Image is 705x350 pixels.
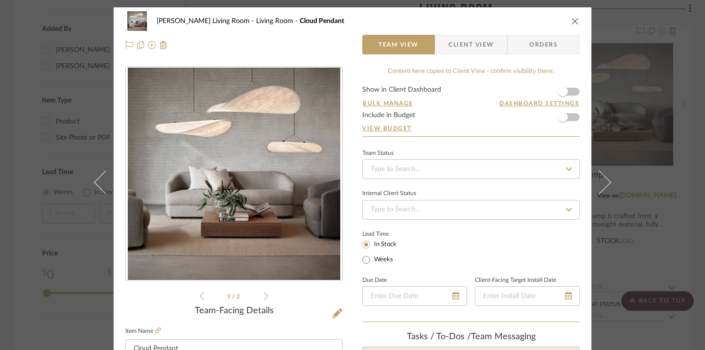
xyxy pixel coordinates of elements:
[362,151,394,156] div: Team Status
[571,17,580,25] button: close
[125,327,161,335] label: Item Name
[160,41,167,49] img: Remove from project
[362,159,580,179] input: Type to Search…
[157,18,256,25] span: [PERSON_NAME] Living Room
[256,18,300,25] span: Living Room
[362,286,467,306] input: Enter Due Date
[236,294,241,300] span: 2
[362,99,414,108] button: Bulk Manage
[125,306,343,317] div: Team-Facing Details
[475,278,556,283] label: Client-Facing Target Install Date
[362,191,416,196] div: Internal Client Status
[372,240,397,249] label: In Stock
[518,35,568,54] span: Orders
[227,294,232,300] span: 1
[499,99,580,108] button: Dashboard Settings
[362,332,580,343] div: team Messaging
[128,68,340,280] img: fae76cdc-f83f-4ff9-a948-126ee710df4a_436x436.jpg
[372,255,393,264] label: Weeks
[300,18,344,25] span: Cloud Pendant
[232,294,236,300] span: /
[126,68,342,280] div: 0
[362,229,413,238] label: Lead Time
[362,67,580,76] div: Content here copies to Client View - confirm visibility there.
[448,35,493,54] span: Client View
[362,238,413,266] mat-radio-group: Select item type
[407,332,471,341] span: Tasks / To-Dos /
[362,200,580,220] input: Type to Search…
[362,278,387,283] label: Due Date
[362,125,580,132] a: View Budget
[378,35,419,54] span: Team View
[125,11,149,31] img: fae76cdc-f83f-4ff9-a948-126ee710df4a_48x40.jpg
[475,286,580,306] input: Enter Install Date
